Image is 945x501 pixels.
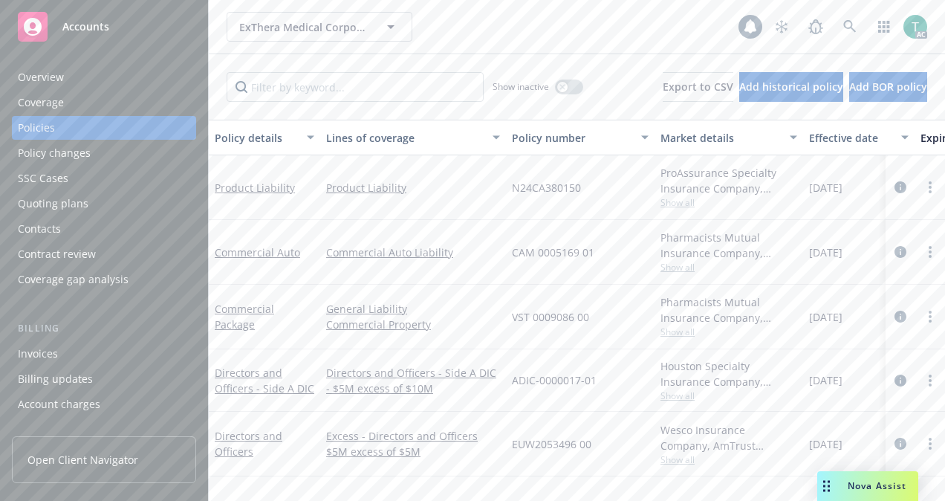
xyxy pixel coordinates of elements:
button: Export to CSV [663,72,733,102]
a: more [921,243,939,261]
div: Overview [18,65,64,89]
span: Show all [660,453,797,466]
button: Lines of coverage [320,120,506,155]
div: Quoting plans [18,192,88,216]
a: Stop snowing [767,12,796,42]
a: Commercial Auto Liability [326,245,500,260]
a: Account charges [12,392,196,416]
a: circleInformation [892,243,909,261]
span: Add historical policy [739,80,843,94]
div: Market details [660,130,781,146]
a: Directors and Officers [215,429,282,459]
a: Coverage [12,91,196,114]
div: Effective date [809,130,892,146]
div: Billing updates [18,367,93,391]
a: Product Liability [326,180,500,195]
button: Add BOR policy [849,72,927,102]
a: more [921,308,939,326]
button: Market details [655,120,803,155]
div: Wesco Insurance Company, AmTrust Financial Services, RT Specialty Insurance Services, LLC (RSG Sp... [660,422,797,453]
a: circleInformation [892,178,909,196]
div: Coverage [18,91,64,114]
div: ProAssurance Specialty Insurance Company, Medmarc [660,165,797,196]
button: Effective date [803,120,915,155]
span: Accounts [62,21,109,33]
a: Commercial Package [215,302,274,332]
span: ADIC-0000017-01 [512,372,597,388]
a: Overview [12,65,196,89]
a: Switch app [869,12,899,42]
div: Policy changes [18,141,91,165]
span: Show all [660,326,797,338]
div: Policies [18,116,55,140]
a: Directors and Officers - Side A DIC - $5M excess of $10M [326,365,500,396]
span: [DATE] [809,436,842,452]
a: Policies [12,116,196,140]
div: Lines of coverage [326,130,484,146]
span: Show all [660,261,797,274]
span: Nova Assist [848,479,906,492]
a: more [921,178,939,196]
span: [DATE] [809,309,842,325]
a: Accounts [12,6,196,48]
div: Invoices [18,342,58,366]
img: photo [903,15,927,39]
a: Installment plans [12,418,196,442]
button: Nova Assist [817,471,918,501]
button: ExThera Medical Corporation [227,12,412,42]
button: Policy details [209,120,320,155]
div: Contacts [18,217,61,241]
a: circleInformation [892,308,909,326]
span: Open Client Navigator [27,452,138,468]
a: Product Liability [215,181,295,195]
div: Contract review [18,242,96,266]
span: [DATE] [809,180,842,195]
div: Houston Specialty Insurance Company, Houston Specialty Insurance Company, RT Specialty Insurance ... [660,358,797,390]
div: Pharmacists Mutual Insurance Company, Pharmacists Mutual Insurance Company [660,294,797,326]
span: CAM 0005169 01 [512,245,594,260]
a: Policy changes [12,141,196,165]
span: [DATE] [809,245,842,260]
span: [DATE] [809,372,842,388]
a: Excess - Directors and Officers $5M excess of $5M [326,428,500,459]
button: Add historical policy [739,72,843,102]
button: Policy number [506,120,655,155]
div: Account charges [18,392,100,416]
a: Commercial Auto [215,245,300,259]
span: Add BOR policy [849,80,927,94]
a: Search [835,12,865,42]
a: Contract review [12,242,196,266]
input: Filter by keyword... [227,72,484,102]
a: General Liability [326,301,500,317]
div: Policy details [215,130,298,146]
div: SSC Cases [18,167,68,190]
a: SSC Cases [12,167,196,190]
span: EUW2053496 00 [512,436,591,452]
a: more [921,372,939,390]
div: Billing [12,321,196,336]
span: Show all [660,390,797,402]
div: Installment plans [18,418,105,442]
a: Report a Bug [801,12,831,42]
span: N24CA380150 [512,180,581,195]
span: Export to CSV [663,80,733,94]
a: Contacts [12,217,196,241]
span: VST 0009086 00 [512,309,589,325]
a: Invoices [12,342,196,366]
span: Show inactive [493,80,549,93]
div: Policy number [512,130,632,146]
a: Commercial Property [326,317,500,332]
a: Coverage gap analysis [12,268,196,291]
a: Directors and Officers - Side A DIC [215,366,314,395]
div: Coverage gap analysis [18,268,129,291]
a: more [921,435,939,453]
span: Show all [660,196,797,209]
a: circleInformation [892,435,909,453]
span: ExThera Medical Corporation [239,19,368,35]
a: Billing updates [12,367,196,391]
a: Quoting plans [12,192,196,216]
div: Pharmacists Mutual Insurance Company, Pharmacists Mutual Insurance Company [660,230,797,261]
div: Drag to move [817,471,836,501]
a: circleInformation [892,372,909,390]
